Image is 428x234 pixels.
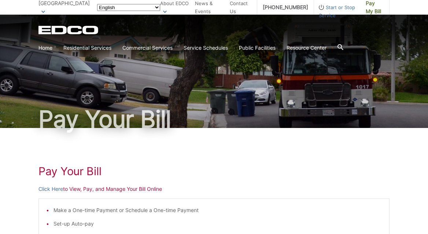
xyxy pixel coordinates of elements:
[63,44,111,52] a: Residential Services
[97,4,160,11] select: Select a language
[38,165,390,178] h1: Pay Your Bill
[184,44,228,52] a: Service Schedules
[239,44,276,52] a: Public Facilities
[53,206,382,214] li: Make a One-time Payment or Schedule a One-time Payment
[38,185,63,193] a: Click Here
[38,185,390,193] p: to View, Pay, and Manage Your Bill Online
[38,26,99,34] a: EDCD logo. Return to the homepage.
[38,44,52,52] a: Home
[53,220,382,228] li: Set-up Auto-pay
[287,44,326,52] a: Resource Center
[122,44,173,52] a: Commercial Services
[38,107,390,131] h1: Pay Your Bill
